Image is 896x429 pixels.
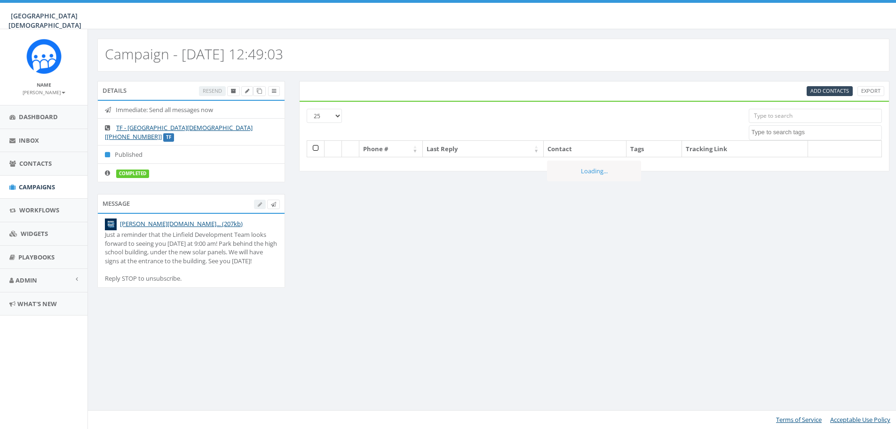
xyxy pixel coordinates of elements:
[271,201,276,208] span: Send Test Message
[423,141,544,157] th: Last Reply
[98,145,285,164] li: Published
[105,107,116,113] i: Immediate: Send all messages now
[21,229,48,238] span: Widgets
[257,87,262,94] span: Clone Campaign
[105,230,278,283] div: Just a reminder that the Linfield Development Team looks forward to seeing you [DATE] at 9:00 am!...
[682,141,808,157] th: Tracking Link
[17,299,57,308] span: What's New
[810,87,849,94] span: CSV files only
[749,109,882,123] input: Type to search
[16,276,37,284] span: Admin
[105,152,115,158] i: Published
[23,89,65,96] small: [PERSON_NAME]
[231,87,236,94] span: Archive Campaign
[8,11,81,30] span: [GEOGRAPHIC_DATA][DEMOGRAPHIC_DATA]
[19,183,55,191] span: Campaigns
[105,123,253,141] a: TF - [GEOGRAPHIC_DATA][DEMOGRAPHIC_DATA] [[PHONE_NUMBER]]
[98,101,285,119] li: Immediate: Send all messages now
[163,133,174,142] label: TF
[19,113,58,121] span: Dashboard
[752,128,881,137] textarea: Search
[857,86,884,96] a: Export
[26,39,62,74] img: Rally_Corp_Icon_1.png
[19,206,59,214] span: Workflows
[105,46,283,62] h2: Campaign - [DATE] 12:49:03
[810,87,849,94] span: Add Contacts
[776,415,822,424] a: Terms of Service
[547,161,641,182] div: Loading...
[807,86,853,96] a: Add Contacts
[544,141,626,157] th: Contact
[19,136,39,145] span: Inbox
[245,87,249,94] span: Edit Campaign Title
[830,415,890,424] a: Acceptable Use Policy
[97,194,285,213] div: Message
[116,170,149,178] label: completed
[23,88,65,96] a: [PERSON_NAME]
[37,81,51,88] small: Name
[19,159,52,168] span: Contacts
[120,219,243,228] a: [PERSON_NAME][DOMAIN_NAME]... (207kb)
[626,141,682,157] th: Tags
[359,141,423,157] th: Phone #
[272,87,276,94] span: View Campaign Delivery Statistics
[97,81,285,100] div: Details
[18,253,55,261] span: Playbooks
